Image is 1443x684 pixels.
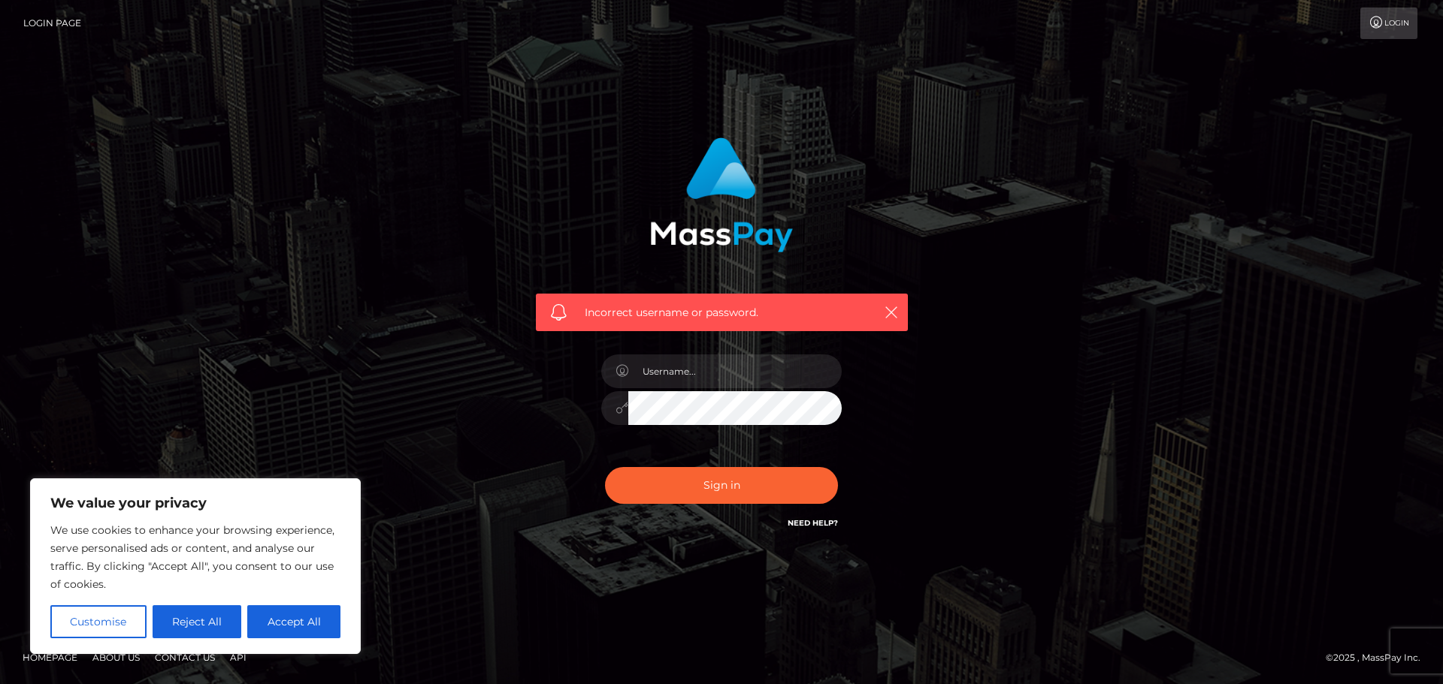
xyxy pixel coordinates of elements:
a: Homepage [17,646,83,669]
button: Customise [50,605,147,638]
a: Need Help? [788,518,838,528]
a: API [224,646,253,669]
img: MassPay Login [650,137,793,252]
a: Contact Us [149,646,221,669]
button: Reject All [153,605,242,638]
button: Sign in [605,467,838,504]
p: We value your privacy [50,494,340,512]
button: Accept All [247,605,340,638]
p: We use cookies to enhance your browsing experience, serve personalised ads or content, and analys... [50,521,340,593]
a: About Us [86,646,146,669]
span: Incorrect username or password. [585,305,859,321]
a: Login [1360,8,1417,39]
div: We value your privacy [30,478,361,654]
a: Login Page [23,8,81,39]
input: Username... [628,354,842,388]
div: © 2025 , MassPay Inc. [1326,649,1432,666]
